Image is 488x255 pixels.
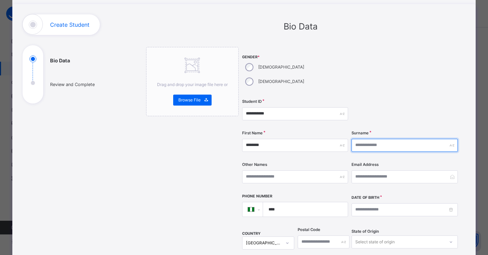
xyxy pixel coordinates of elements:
[352,195,379,201] label: Date of Birth
[355,235,395,248] div: Select state of origin
[258,78,304,85] label: [DEMOGRAPHIC_DATA]
[242,130,263,136] label: First Name
[146,47,239,116] div: Drag and drop your image file here orBrowse File
[352,130,369,136] label: Surname
[50,22,90,27] h1: Create Student
[157,82,228,87] span: Drag and drop your image file here or
[242,231,261,236] span: COUNTRY
[284,21,318,32] span: Bio Data
[178,97,201,103] span: Browse File
[242,54,348,60] span: Gender
[242,194,272,199] label: Phone Number
[246,240,282,246] div: [GEOGRAPHIC_DATA]
[242,99,262,105] label: Student ID
[258,64,304,70] label: [DEMOGRAPHIC_DATA]
[352,229,379,234] span: State of Origin
[298,227,320,233] label: Postal Code
[242,162,267,168] label: Other Names
[352,162,379,168] label: Email Address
